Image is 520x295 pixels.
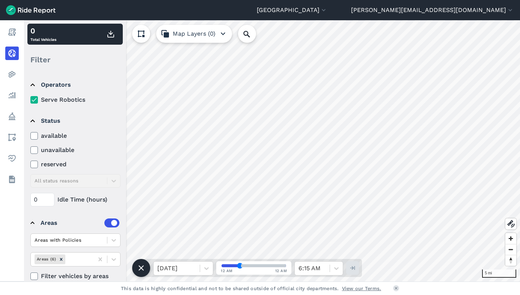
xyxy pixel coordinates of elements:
summary: Areas [30,212,119,233]
a: View our Terms. [342,285,381,292]
div: 0 [30,25,56,36]
button: Map Layers (0) [156,25,232,43]
a: Health [5,152,19,165]
div: Areas [41,218,119,227]
button: [PERSON_NAME][EMAIL_ADDRESS][DOMAIN_NAME] [351,6,514,15]
label: reserved [30,160,121,169]
div: Idle Time (hours) [30,193,121,206]
div: 5 mi [482,269,516,278]
a: Report [5,26,19,39]
button: [GEOGRAPHIC_DATA] [257,6,327,15]
img: Ride Report [6,5,56,15]
label: unavailable [30,146,121,155]
a: Datasets [5,173,19,186]
div: Filter [27,48,123,71]
a: Policy [5,110,19,123]
div: Remove Areas (6) [57,254,65,264]
a: Heatmaps [5,68,19,81]
canvas: Map [24,20,520,281]
div: Areas (6) [35,254,57,264]
span: 12 AM [275,268,287,274]
button: Zoom in [505,233,516,244]
summary: Operators [30,74,119,95]
summary: Status [30,110,119,131]
button: Zoom out [505,244,516,255]
a: Realtime [5,47,19,60]
button: Reset bearing to north [505,255,516,266]
div: Total Vehicles [30,25,56,43]
label: Serve Robotics [30,95,121,104]
a: Areas [5,131,19,144]
label: available [30,131,121,140]
input: Search Location or Vehicles [238,25,268,43]
a: Analyze [5,89,19,102]
span: 12 AM [221,268,233,274]
label: Filter vehicles by areas [30,272,121,281]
